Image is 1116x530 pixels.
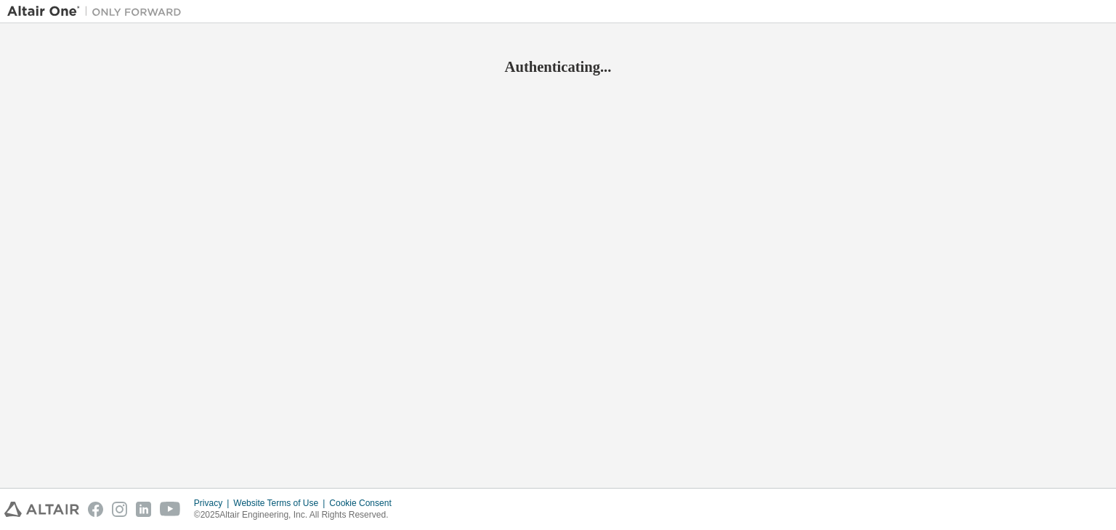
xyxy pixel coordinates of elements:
[7,57,1109,76] h2: Authenticating...
[112,502,127,517] img: instagram.svg
[7,4,189,19] img: Altair One
[88,502,103,517] img: facebook.svg
[4,502,79,517] img: altair_logo.svg
[160,502,181,517] img: youtube.svg
[329,497,400,509] div: Cookie Consent
[136,502,151,517] img: linkedin.svg
[194,497,233,509] div: Privacy
[194,509,400,521] p: © 2025 Altair Engineering, Inc. All Rights Reserved.
[233,497,329,509] div: Website Terms of Use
